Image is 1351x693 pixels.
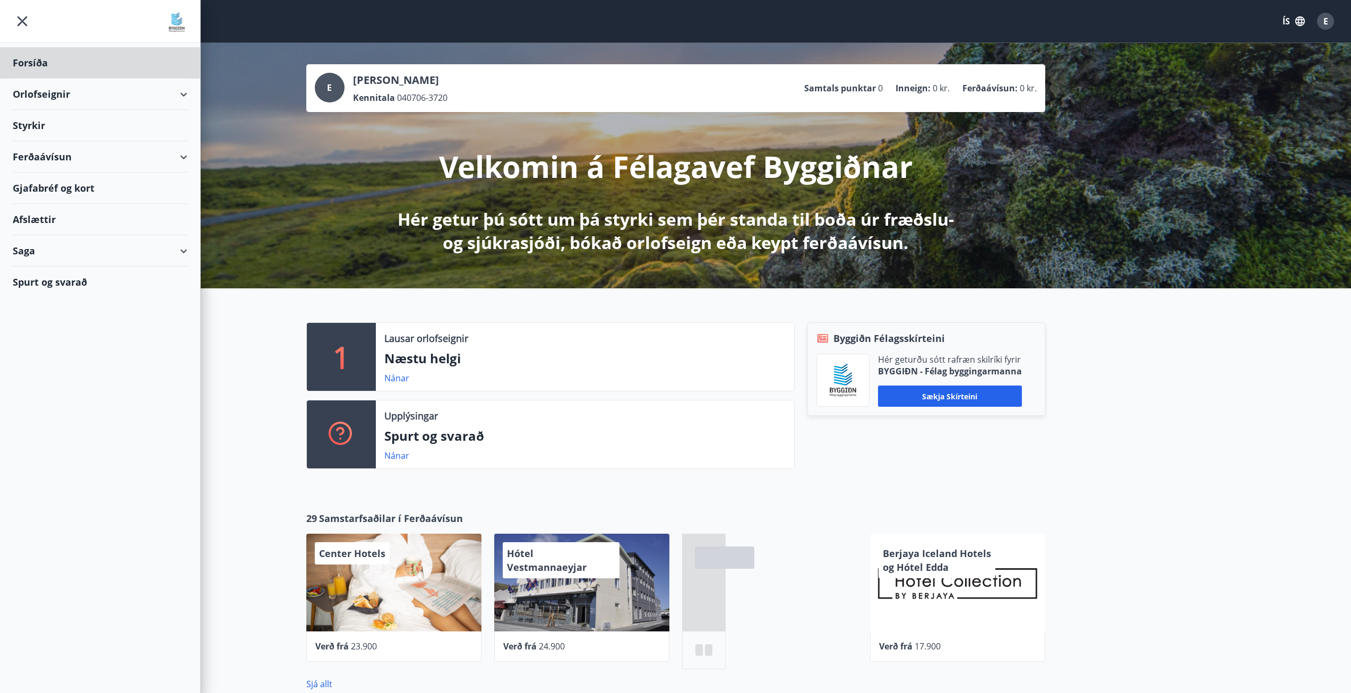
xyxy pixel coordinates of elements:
[13,204,187,235] div: Afslættir
[915,640,941,652] span: 17.900
[384,409,438,423] p: Upplýsingar
[397,92,448,104] span: 040706-3720
[539,640,565,652] span: 24.900
[384,372,409,384] a: Nánar
[353,92,395,104] p: Kennitala
[833,331,945,345] span: Byggiðn Félagsskírteini
[1277,12,1311,31] button: ÍS
[13,235,187,267] div: Saga
[13,141,187,173] div: Ferðaávísun
[896,82,931,94] p: Inneign :
[879,640,913,652] span: Verð frá
[13,173,187,204] div: Gjafabréf og kort
[878,82,883,94] span: 0
[384,450,409,461] a: Nánar
[1020,82,1037,94] span: 0 kr.
[395,208,956,254] p: Hér getur þú sótt um þá styrki sem þér standa til boða úr fræðslu- og sjúkrasjóði, bókað orlofsei...
[878,365,1022,377] p: BYGGIÐN - Félag byggingarmanna
[351,640,377,652] span: 23.900
[503,640,537,652] span: Verð frá
[507,547,587,574] span: Hótel Vestmannaeyjar
[13,110,187,141] div: Styrkir
[306,511,317,525] span: 29
[384,349,786,367] p: Næstu helgi
[1323,15,1328,27] span: E
[13,47,187,79] div: Forsíða
[439,146,913,186] p: Velkomin á Félagavef Byggiðnar
[319,547,385,560] span: Center Hotels
[825,362,861,398] img: BKlGVmlTW1Qrz68WFGMFQUcXHWdQd7yePWMkvn3i.png
[166,12,187,33] img: union_logo
[319,511,463,525] span: Samstarfsaðilar í Ferðaávísun
[883,547,991,574] span: Berjaya Iceland Hotels og Hótel Edda
[804,82,876,94] p: Samtals punktar
[13,267,187,297] div: Spurt og svarað
[878,386,1022,407] button: Sækja skírteini
[1313,8,1338,34] button: E
[384,331,468,345] p: Lausar orlofseignir
[13,79,187,110] div: Orlofseignir
[306,678,332,690] a: Sjá allt
[962,82,1018,94] p: Ferðaávísun :
[315,640,349,652] span: Verð frá
[878,354,1022,365] p: Hér geturðu sótt rafræn skilríki fyrir
[384,427,786,445] p: Spurt og svarað
[13,12,32,31] button: menu
[333,337,350,377] p: 1
[353,73,448,88] p: [PERSON_NAME]
[933,82,950,94] span: 0 kr.
[327,82,332,93] span: E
